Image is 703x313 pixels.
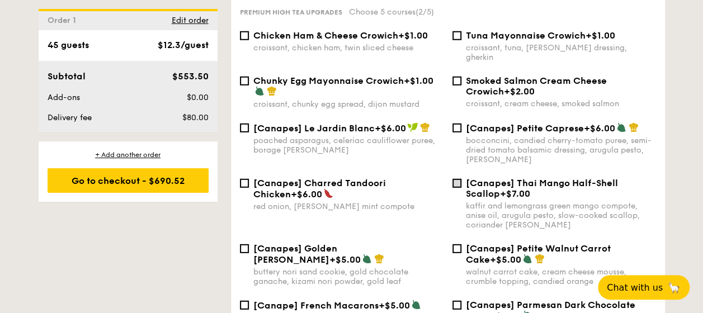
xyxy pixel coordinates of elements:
[253,30,398,41] span: Chicken Ham & Cheese Crowich
[616,122,626,132] img: icon-vegetarian.fe4039eb.svg
[253,136,443,155] div: poached asparagus, celeriac cauliflower puree, borage [PERSON_NAME]
[48,113,92,122] span: Delivery fee
[629,122,639,132] img: icon-chef-hat.a58ddaea.svg
[667,281,681,294] span: 🦙
[452,77,461,86] input: Smoked Salmon Cream Cheese Crowich+$2.00croissant, cream cheese, smoked salmon
[411,300,421,310] img: icon-vegetarian.fe4039eb.svg
[240,244,249,253] input: [Canapes] Golden [PERSON_NAME]+$5.00buttery nori sand cookie, gold chocolate ganache, kizami nori...
[404,75,433,86] span: +$1.00
[598,275,690,300] button: Chat with us🦙
[240,301,249,310] input: [Canape] French Macarons+$5.00assorted french macarons, white chocolate drizzle, gold leaf flakes
[253,178,386,200] span: [Canapes] Charred Tandoori Chicken
[48,150,209,159] div: + Add another order
[253,99,443,109] div: croissant, chunky egg spread, dijon mustard
[182,113,208,122] span: $80.00
[240,77,249,86] input: Chunky Egg Mayonnaise Crowich+$1.00croissant, chunky egg spread, dijon mustard
[490,254,521,265] span: +$5.00
[253,123,375,134] span: [Canapes] Le Jardin Blanc
[500,188,530,199] span: +$7.00
[452,124,461,132] input: [Canapes] Petite Caprese+$6.00bocconcini, candied cherry-tomato puree, semi-dried tomato balsamic...
[254,86,265,96] img: icon-vegetarian.fe4039eb.svg
[379,300,410,311] span: +$5.00
[452,31,461,40] input: Tuna Mayonnaise Crowich+$1.00croissant, tuna, [PERSON_NAME] dressing, gherkin
[253,202,443,211] div: red onion, [PERSON_NAME] mint compote
[172,16,209,25] span: Edit order
[466,30,586,41] span: Tuna Mayonnaise Crowich
[466,75,607,97] span: Smoked Salmon Cream Cheese Crowich
[240,124,249,132] input: [Canapes] Le Jardin Blanc+$6.00poached asparagus, celeriac cauliflower puree, borage [PERSON_NAME]
[240,8,342,16] span: Premium high tea upgrades
[416,7,434,17] span: (2/5)
[253,43,443,53] div: croissant, chicken ham, twin sliced cheese
[466,201,656,230] div: kaffir and lemongrass green mango compote, anise oil, arugula pesto, slow-cooked scallop, coriand...
[362,254,372,264] img: icon-vegetarian.fe4039eb.svg
[452,179,461,188] input: [Canapes] Thai Mango Half-Shell Scallop+$7.00kaffir and lemongrass green mango compote, anise oil...
[186,93,208,102] span: $0.00
[398,30,428,41] span: +$1.00
[48,39,89,52] div: 45 guests
[452,244,461,253] input: [Canapes] Petite Walnut Carrot Cake+$5.00walnut carrot cake, cream cheese mousse, crumble topping...
[466,178,618,199] span: [Canapes] Thai Mango Half-Shell Scallop
[158,39,209,52] div: $12.3/guest
[240,31,249,40] input: Chicken Ham & Cheese Crowich+$1.00croissant, chicken ham, twin sliced cheese
[48,93,80,102] span: Add-ons
[466,243,611,265] span: [Canapes] Petite Walnut Carrot Cake
[267,86,277,96] img: icon-chef-hat.a58ddaea.svg
[504,86,535,97] span: +$2.00
[466,136,656,164] div: bocconcini, candied cherry-tomato puree, semi-dried tomato balsamic dressing, arugula pesto, [PER...
[522,254,532,264] img: icon-vegetarian.fe4039eb.svg
[48,16,81,25] span: Order 1
[466,267,656,286] div: walnut carrot cake, cream cheese mousse, crumble topping, candied orange
[466,43,656,62] div: croissant, tuna, [PERSON_NAME] dressing, gherkin
[323,188,333,198] img: icon-spicy.37a8142b.svg
[466,99,656,108] div: croissant, cream cheese, smoked salmon
[375,123,406,134] span: +$6.00
[349,7,434,17] span: Choose 5 courses
[329,254,361,265] span: +$5.00
[584,123,615,134] span: +$6.00
[253,243,337,265] span: [Canapes] Golden [PERSON_NAME]
[452,301,461,310] input: [Canapes] Parmesan Dark Chocolate Tarte+$6.00shaved parmesan cheese, luscious salted dark chocola...
[407,122,418,132] img: icon-vegan.f8ff3823.svg
[172,71,208,82] span: $553.50
[420,122,430,132] img: icon-chef-hat.a58ddaea.svg
[535,254,545,264] img: icon-chef-hat.a58ddaea.svg
[253,300,379,311] span: [Canape] French Macarons
[466,123,584,134] span: [Canapes] Petite Caprese
[253,267,443,286] div: buttery nori sand cookie, gold chocolate ganache, kizami nori powder, gold leaf
[374,254,384,264] img: icon-chef-hat.a58ddaea.svg
[253,75,404,86] span: Chunky Egg Mayonnaise Crowich
[607,282,663,293] span: Chat with us
[586,30,615,41] span: +$1.00
[291,189,322,200] span: +$6.00
[48,71,86,82] span: Subtotal
[48,168,209,193] div: Go to checkout - $690.52
[240,179,249,188] input: [Canapes] Charred Tandoori Chicken+$6.00red onion, [PERSON_NAME] mint compote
